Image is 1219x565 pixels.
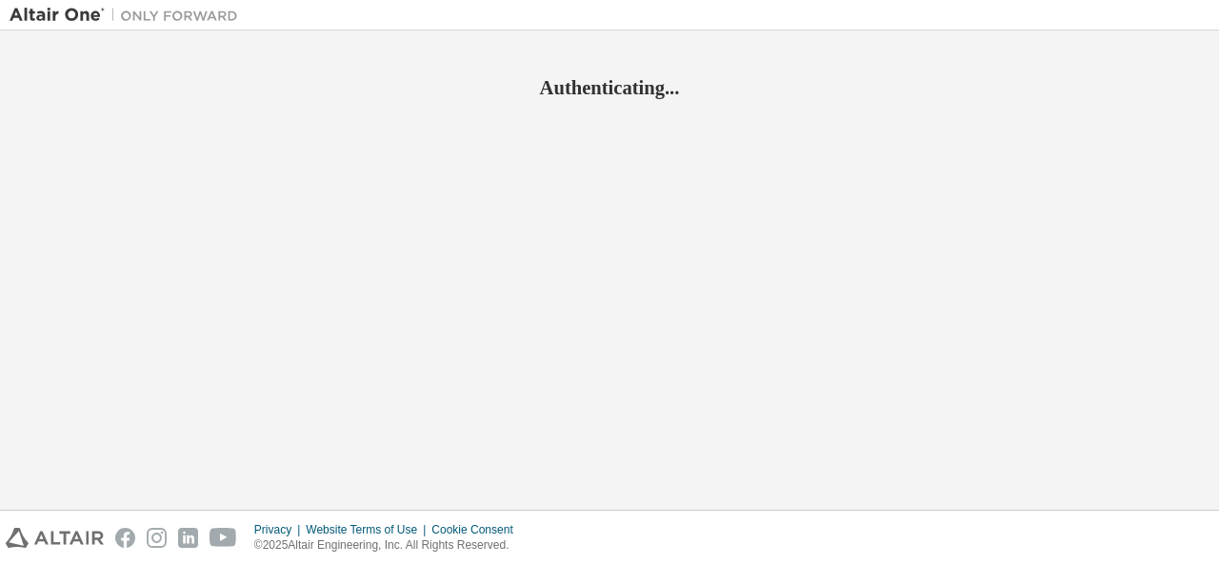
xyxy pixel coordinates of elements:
img: youtube.svg [210,528,237,548]
img: altair_logo.svg [6,528,104,548]
div: Cookie Consent [431,522,524,537]
div: Website Terms of Use [306,522,431,537]
img: Altair One [10,6,248,25]
img: linkedin.svg [178,528,198,548]
p: © 2025 Altair Engineering, Inc. All Rights Reserved. [254,537,525,554]
h2: Authenticating... [10,75,1209,100]
img: facebook.svg [115,528,135,548]
img: instagram.svg [147,528,167,548]
div: Privacy [254,522,306,537]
